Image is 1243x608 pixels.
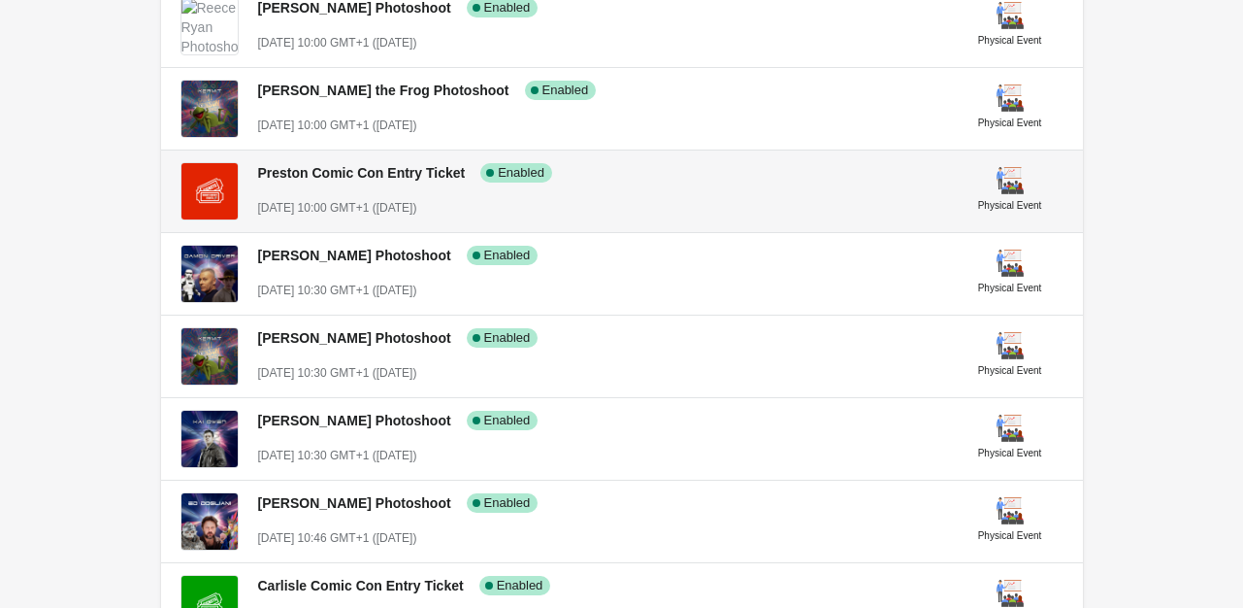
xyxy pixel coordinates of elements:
[258,284,417,297] span: [DATE] 10:30 GMT+1 ([DATE])
[484,413,531,428] span: Enabled
[542,83,589,98] span: Enabled
[995,248,1026,279] img: physical-event-845dc57dcf8a37f45bd70f14adde54f6.png
[181,328,238,385] img: Phil Fletcher Photoshoot
[181,493,238,550] img: Ed Dogliani Photoshoot
[978,114,1042,133] div: Physical Event
[181,163,238,220] img: Preston Comic Con Entry Ticket
[995,413,1026,444] img: physical-event-845dc57dcf8a37f45bd70f14adde54f6.png
[258,83,509,98] span: [PERSON_NAME] the Frog Photoshoot
[995,165,1026,196] img: physical-event-845dc57dcf8a37f45bd70f14adde54f6.png
[978,279,1042,298] div: Physical Event
[995,83,1026,114] img: physical-event-845dc57dcf8a37f45bd70f14adde54f6.png
[978,196,1042,216] div: Physical Event
[995,495,1026,526] img: physical-event-845dc57dcf8a37f45bd70f14adde54f6.png
[258,330,451,346] span: [PERSON_NAME] Photoshoot
[181,81,238,137] img: Kermit the Frog Photoshoot
[258,165,466,181] span: Preston Comic Con Entry Ticket
[258,413,451,428] span: [PERSON_NAME] Photoshoot
[258,578,464,593] span: Carlisle Comic Con Entry Ticket
[258,201,417,215] span: [DATE] 10:00 GMT+1 ([DATE])
[498,165,544,181] span: Enabled
[258,449,417,462] span: [DATE] 10:30 GMT+1 ([DATE])
[258,531,417,545] span: [DATE] 10:46 GMT+1 ([DATE])
[978,526,1042,546] div: Physical Event
[484,330,531,346] span: Enabled
[978,444,1042,463] div: Physical Event
[978,361,1042,381] div: Physical Event
[258,248,451,263] span: [PERSON_NAME] Photoshoot
[258,495,451,511] span: [PERSON_NAME] Photoshoot
[484,495,531,511] span: Enabled
[181,246,238,302] img: Damon Driver Photoshoot
[995,330,1026,361] img: physical-event-845dc57dcf8a37f45bd70f14adde54f6.png
[258,118,417,132] span: [DATE] 10:00 GMT+1 ([DATE])
[978,31,1042,51] div: Physical Event
[258,366,417,380] span: [DATE] 10:30 GMT+1 ([DATE])
[484,248,531,263] span: Enabled
[181,411,238,467] img: Kai Owen Photoshoot
[258,36,417,50] span: [DATE] 10:00 GMT+1 ([DATE])
[497,578,543,593] span: Enabled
